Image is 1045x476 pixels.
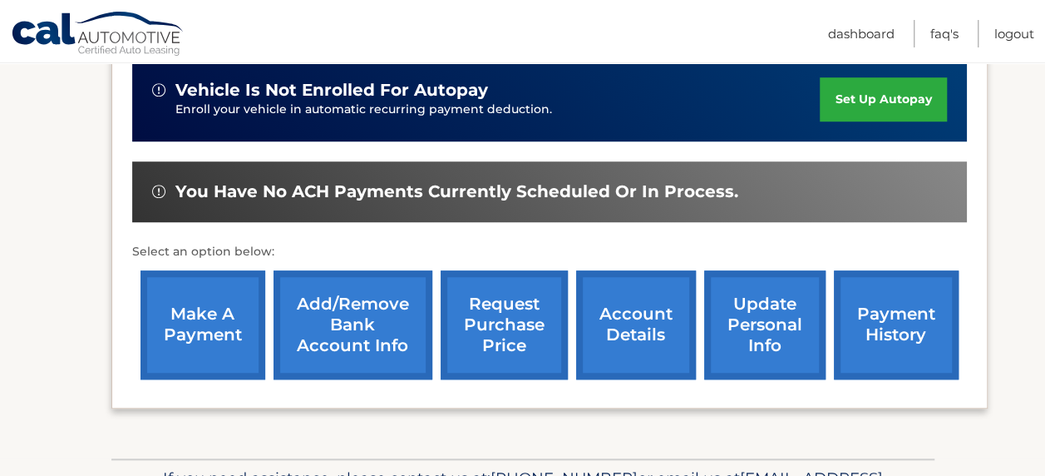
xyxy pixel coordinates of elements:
a: request purchase price [441,270,568,379]
a: Logout [994,20,1034,47]
a: Cal Automotive [11,11,185,59]
a: payment history [834,270,959,379]
a: account details [576,270,696,379]
a: Dashboard [828,20,895,47]
p: Select an option below: [132,242,967,262]
a: FAQ's [930,20,959,47]
p: Enroll your vehicle in automatic recurring payment deduction. [175,101,821,119]
span: You have no ACH payments currently scheduled or in process. [175,181,738,202]
a: make a payment [140,270,265,379]
a: update personal info [704,270,826,379]
span: vehicle is not enrolled for autopay [175,80,488,101]
img: alert-white.svg [152,83,165,97]
a: set up autopay [820,77,946,121]
a: Add/Remove bank account info [274,270,432,379]
img: alert-white.svg [152,185,165,198]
